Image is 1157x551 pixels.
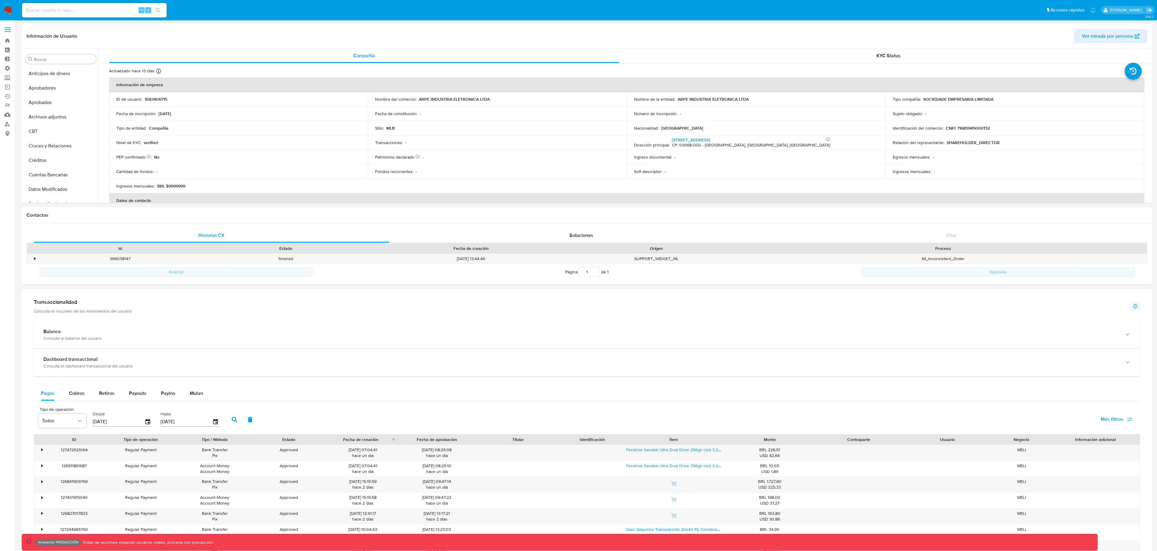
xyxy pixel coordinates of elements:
[947,140,1000,145] p: SHAREHOLDER_DIRECTOR
[157,183,185,189] p: BRL $9999999
[27,212,1147,218] h1: Contactos
[37,254,203,264] div: 366038147
[23,110,99,124] button: Archivos adjuntos
[207,245,365,251] div: Estado
[1110,7,1144,13] p: leandrojossue.ramirez@mercadolibre.com.co
[607,269,609,275] span: 1
[674,154,676,160] p: -
[661,125,703,131] p: [GEOGRAPHIC_DATA]
[946,125,990,131] p: CNPJ 71685945000132
[198,232,224,239] span: Historial CX
[946,232,956,239] span: Chat
[665,169,666,174] p: -
[678,96,749,102] p: ARPE INDUSTRIA ELETRONICA LTDA
[573,254,739,264] div: SUPPORT_WIDGET_ML
[569,232,593,239] span: Soluciones
[23,95,99,110] button: Aprobados
[116,96,142,102] p: ID de usuario :
[373,245,569,251] div: Fecha de creación
[145,96,167,102] p: 1083406715
[634,142,669,148] p: Dirección principal :
[893,125,943,131] p: Identificación del comercio :
[116,111,156,116] p: Fecha de inscripción :
[672,143,830,148] h4: CP: 03068-000 - [GEOGRAPHIC_DATA], [GEOGRAPHIC_DATA], [GEOGRAPHIC_DATA]
[34,57,94,62] input: Buscar
[923,96,993,102] p: SOCIEDADE EMPRESARIA LIMITADA
[81,540,214,545] p: Todas las acciones impactan usuarios reales, proceda con precaución.
[22,6,167,14] input: Buscar usuario o caso...
[375,125,384,131] p: Sitio :
[42,245,199,251] div: Id
[893,169,931,174] p: Ingresos mensuales :
[116,140,141,145] p: Nivel de KYC :
[116,169,154,174] p: Cantidad de fondos :
[893,96,921,102] p: Tipo compañía :
[27,33,77,39] h1: Información de Usuario
[405,140,406,145] p: -
[578,245,735,251] div: Origen
[149,125,168,131] p: Compañia
[116,125,146,131] p: Tipo de entidad :
[419,96,490,102] p: ARPE INDUSTRIA ELETRONICA LTDA
[23,197,99,211] button: Devices Geolocation
[925,111,926,116] p: -
[893,140,944,145] p: Relación del representante :
[23,153,99,168] button: Créditos
[423,154,424,160] p: -
[861,267,1135,277] button: Siguiente
[934,169,935,174] p: -
[743,245,1143,251] div: Proceso
[39,267,313,277] button: Anterior
[144,140,158,145] p: verified
[1146,7,1152,13] a: Salir
[147,7,149,13] span: s
[368,254,573,264] div: [DATE] 13:44:46
[375,111,417,116] p: Fecha de constitución :
[353,52,375,59] span: Compañía
[375,169,413,174] p: Fondos recurrentes :
[23,168,99,182] button: Cuentas Bancarias
[109,193,1144,208] th: Datos de contacto
[375,96,416,102] p: Nombre del comercio :
[154,154,159,160] p: No
[1074,29,1147,43] button: Ver mirada por persona
[680,111,681,116] p: -
[672,137,710,143] a: [STREET_ADDRESS]
[416,169,417,174] p: -
[28,57,33,61] button: Buscar
[634,154,672,160] p: Ingreso documental :
[34,256,36,262] div: •
[565,267,609,277] span: Página de
[386,125,395,131] p: MLB
[23,81,99,95] button: Aprobadores
[139,7,144,13] span: ⌥
[23,182,99,197] button: Datos Modificados
[23,139,99,153] button: Cruces y Relaciones
[116,183,155,189] p: Ingresos mensuales :
[156,169,157,174] p: -
[116,154,152,160] p: PEP confirmado :
[893,154,930,160] p: Egresos mensuales :
[1082,29,1133,43] span: Ver mirada por persona
[109,77,1144,92] th: Información de empresa
[375,154,420,160] p: Patrimonio declarado :
[876,52,901,59] span: KYC Status
[23,124,99,139] button: CBT
[203,254,369,264] div: finished
[893,111,923,116] p: Sujeto obligado :
[634,111,677,116] p: Número de inscripción :
[23,66,99,81] button: Anticipos de dinero
[38,541,79,543] p: Ambiente: PRODUCCIÓN
[634,125,659,131] p: Nacionalidad :
[634,96,675,102] p: Nombre de la entidad :
[1090,8,1096,13] a: Notificaciones
[739,254,1147,264] div: IM_Inconsistent_Order
[158,111,171,116] p: [DATE]
[634,169,662,174] p: Soft descriptor :
[375,140,403,145] p: Transacciones :
[152,6,164,14] button: search-icon
[109,68,155,74] p: Actualizado hace 13 días
[933,154,934,160] p: -
[1051,7,1084,13] span: Accesos rápidos
[420,111,421,116] p: -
